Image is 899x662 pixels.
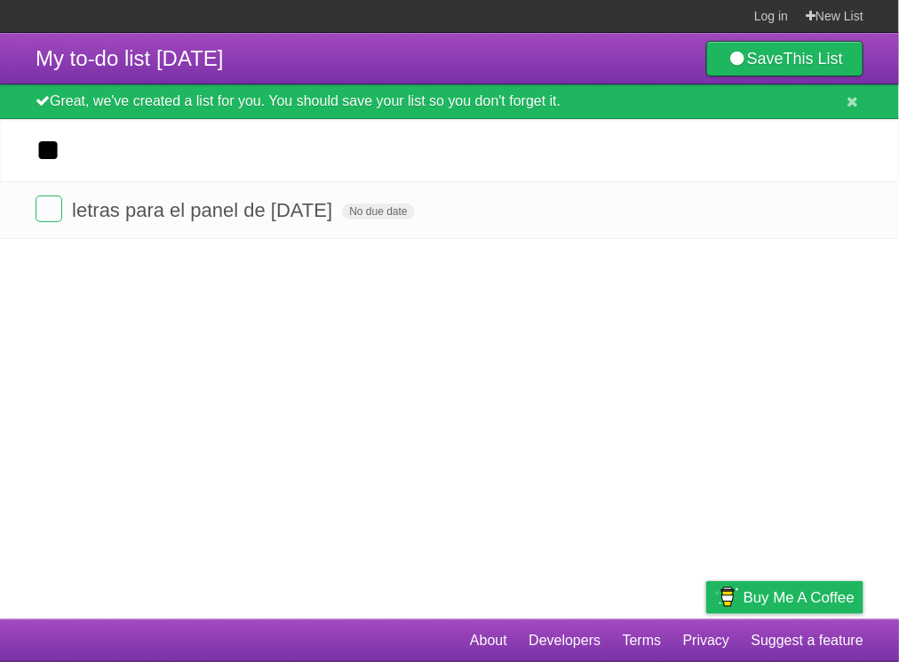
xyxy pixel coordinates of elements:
[683,624,729,658] a: Privacy
[72,199,337,221] span: letras para el panel de [DATE]
[36,195,62,222] label: Done
[470,624,507,658] a: About
[529,624,601,658] a: Developers
[36,46,224,70] span: My to-do list [DATE]
[342,203,414,219] span: No due date
[623,624,662,658] a: Terms
[784,50,843,68] b: This List
[715,582,739,612] img: Buy me a coffee
[744,582,855,613] span: Buy me a coffee
[752,624,863,658] a: Suggest a feature
[706,41,863,76] a: SaveThis List
[706,581,863,614] a: Buy me a coffee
